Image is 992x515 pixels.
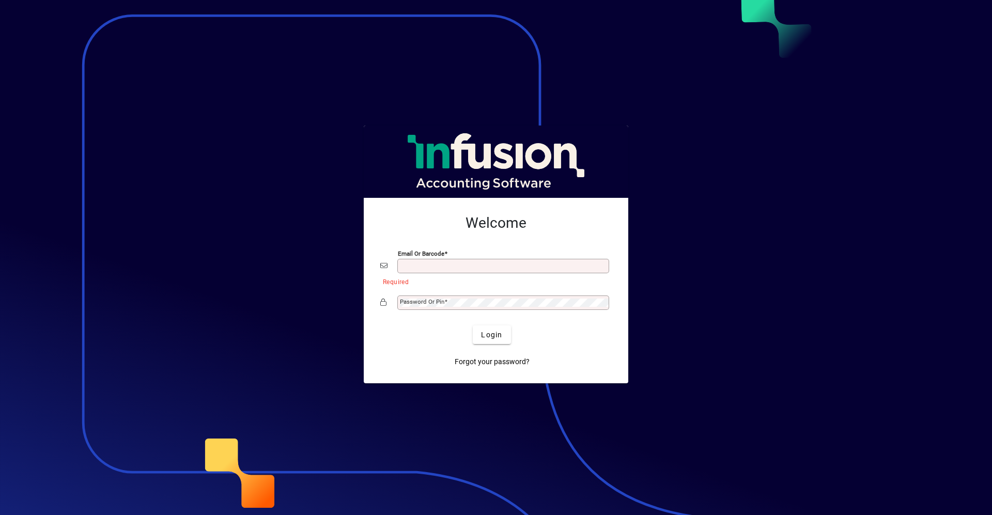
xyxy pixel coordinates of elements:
[473,325,510,344] button: Login
[380,214,612,232] h2: Welcome
[451,352,534,371] a: Forgot your password?
[398,250,444,257] mat-label: Email or Barcode
[481,330,502,340] span: Login
[383,276,603,287] mat-error: Required
[400,298,444,305] mat-label: Password or Pin
[455,356,530,367] span: Forgot your password?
